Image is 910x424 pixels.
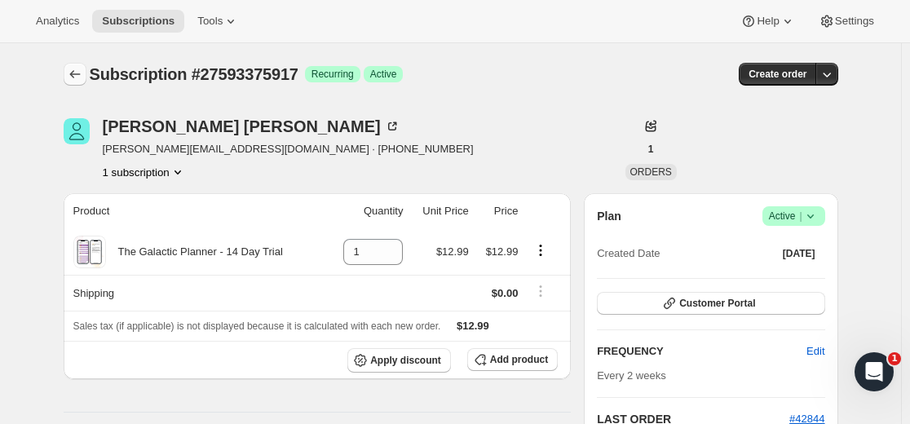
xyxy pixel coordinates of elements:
[597,245,660,262] span: Created Date
[102,15,174,28] span: Subscriptions
[103,141,474,157] span: [PERSON_NAME][EMAIL_ADDRESS][DOMAIN_NAME] · [PHONE_NUMBER]
[347,348,451,373] button: Apply discount
[597,369,666,382] span: Every 2 weeks
[806,343,824,360] span: Edit
[630,166,672,178] span: ORDERS
[64,118,90,144] span: Marrett Laney
[597,292,824,315] button: Customer Portal
[92,10,184,33] button: Subscriptions
[749,68,806,81] span: Create order
[103,118,400,135] div: [PERSON_NAME] [PERSON_NAME]
[474,193,523,229] th: Price
[90,65,298,83] span: Subscription #27593375917
[739,63,816,86] button: Create order
[648,143,654,156] span: 1
[467,348,558,371] button: Add product
[638,138,664,161] button: 1
[731,10,805,33] button: Help
[492,287,519,299] span: $0.00
[73,320,441,332] span: Sales tax (if applicable) is not displayed because it is calculated with each new order.
[370,68,397,81] span: Active
[26,10,89,33] button: Analytics
[197,15,223,28] span: Tools
[64,193,327,229] th: Product
[311,68,354,81] span: Recurring
[757,15,779,28] span: Help
[64,275,327,311] th: Shipping
[797,338,834,364] button: Edit
[106,244,283,260] div: The Galactic Planner - 14 Day Trial
[855,352,894,391] iframe: Intercom live chat
[327,193,409,229] th: Quantity
[773,242,825,265] button: [DATE]
[679,297,755,310] span: Customer Portal
[809,10,884,33] button: Settings
[769,208,819,224] span: Active
[436,245,469,258] span: $12.99
[490,353,548,366] span: Add product
[64,63,86,86] button: Subscriptions
[799,210,802,223] span: |
[528,282,554,300] button: Shipping actions
[597,208,621,224] h2: Plan
[36,15,79,28] span: Analytics
[75,236,104,268] img: product img
[457,320,489,332] span: $12.99
[528,241,554,259] button: Product actions
[408,193,473,229] th: Unit Price
[597,343,806,360] h2: FREQUENCY
[835,15,874,28] span: Settings
[370,354,441,367] span: Apply discount
[783,247,815,260] span: [DATE]
[888,352,901,365] span: 1
[486,245,519,258] span: $12.99
[188,10,249,33] button: Tools
[103,164,186,180] button: Product actions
